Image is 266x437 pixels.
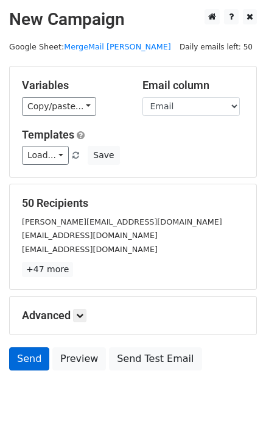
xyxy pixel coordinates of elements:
[9,347,49,370] a: Send
[22,217,222,226] small: [PERSON_NAME][EMAIL_ADDRESS][DOMAIN_NAME]
[52,347,106,370] a: Preview
[22,245,158,254] small: [EMAIL_ADDRESS][DOMAIN_NAME]
[175,42,257,51] a: Daily emails left: 50
[22,146,69,165] a: Load...
[22,231,158,240] small: [EMAIL_ADDRESS][DOMAIN_NAME]
[22,79,124,92] h5: Variables
[22,197,244,210] h5: 50 Recipients
[88,146,119,165] button: Save
[9,42,171,51] small: Google Sheet:
[64,42,171,51] a: MergeMail [PERSON_NAME]
[22,262,73,277] a: +47 more
[109,347,201,370] a: Send Test Email
[22,128,74,141] a: Templates
[175,40,257,54] span: Daily emails left: 50
[22,97,96,116] a: Copy/paste...
[205,378,266,437] iframe: Chat Widget
[142,79,245,92] h5: Email column
[9,9,257,30] h2: New Campaign
[22,309,244,322] h5: Advanced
